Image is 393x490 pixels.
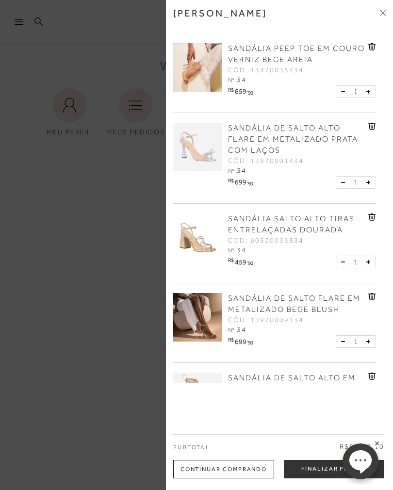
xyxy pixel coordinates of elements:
[246,337,253,343] i: ,
[228,213,366,236] a: SANDÁLIA SALTO ALTO TIRAS ENTRELAÇADAS DOURADA
[228,247,236,254] span: Nº:
[228,293,366,315] a: SANDÁLIA DE SALTO FLARE EM METALIZADO BEGE BLUSH
[235,178,246,186] span: 699
[228,87,233,93] i: R$
[173,213,222,262] img: SANDÁLIA SALTO ALTO TIRAS ENTRELAÇADAS DOURADA
[237,166,246,174] span: 34
[173,123,222,171] img: SANDÁLIA DE SALTO ALTO FLARE EM METALIZADO PRATA COM LAÇOS
[228,236,304,245] span: CÓD: 60320033834
[235,258,246,266] span: 459
[246,87,253,93] i: ,
[228,43,366,65] a: SANDÁLIA PEEP TOE EM COURO VERNIZ BEGE AREIA
[237,326,246,333] span: 34
[173,373,222,421] img: SANDÁLIA DE SALTO ALTO EM METALIZADO DOURADO COM TRANÇAS
[173,7,267,19] h3: [PERSON_NAME]
[354,337,358,347] span: 1
[248,260,253,266] span: 90
[228,156,304,166] span: CÓD: 13970001434
[228,294,360,314] span: SANDÁLIA DE SALTO FLARE EM METALIZADO BEGE BLUSH
[246,178,253,183] i: ,
[248,90,253,96] span: 90
[228,123,366,156] a: SANDÁLIA DE SALTO ALTO FLARE EM METALIZADO PRATA COM LAÇOS
[228,214,355,234] span: SANDÁLIA SALTO ALTO TIRAS ENTRELAÇADAS DOURADA
[228,315,304,325] span: CÓD: 13970009134
[228,77,236,83] span: Nº:
[284,460,384,478] button: Finalizar Pedido
[235,87,246,95] span: 659
[173,43,222,92] img: SANDÁLIA PEEP TOE EM COURO VERNIZ BEGE AREIA
[228,178,233,183] i: R$
[228,374,356,405] span: SANDÁLIA DE SALTO ALTO EM METALIZADO DOURADO COM TRANÇAS
[228,167,236,174] span: Nº:
[173,293,222,342] img: SANDÁLIA DE SALTO FLARE EM METALIZADO BEGE BLUSH
[228,373,366,406] a: SANDÁLIA DE SALTO ALTO EM METALIZADO DOURADO COM TRANÇAS
[228,337,233,343] i: R$
[228,65,304,75] span: CÓD: 13470035434
[173,460,274,478] div: Continuar Comprando
[228,327,236,333] span: Nº:
[354,86,358,97] span: 1
[235,338,246,345] span: 699
[248,180,253,186] span: 90
[248,340,253,345] span: 90
[173,444,210,451] span: Subtotal
[354,257,358,267] span: 1
[237,246,246,254] span: 34
[246,258,253,263] i: ,
[228,258,233,263] i: R$
[237,76,246,83] span: 34
[228,124,358,155] span: SANDÁLIA DE SALTO ALTO FLARE EM METALIZADO PRATA COM LAÇOS
[228,44,365,64] span: SANDÁLIA PEEP TOE EM COURO VERNIZ BEGE AREIA
[354,177,358,187] span: 1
